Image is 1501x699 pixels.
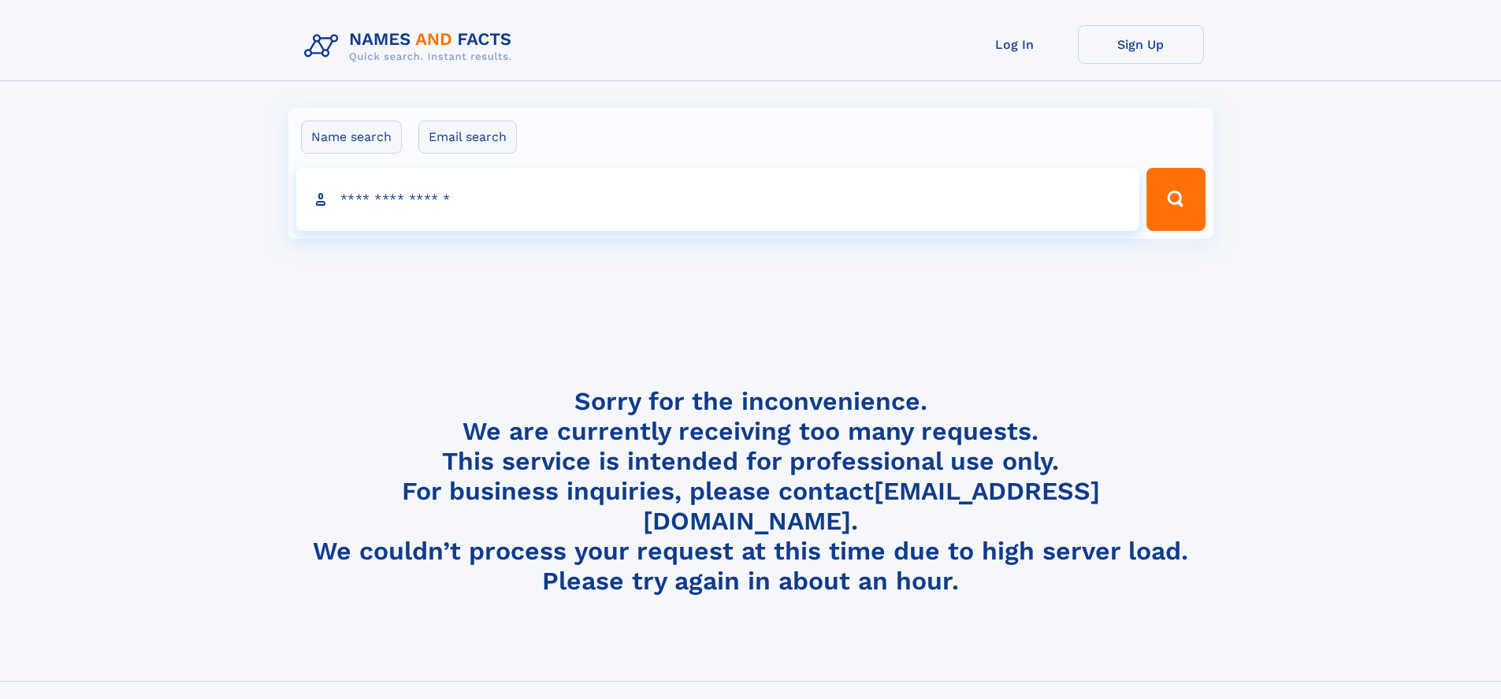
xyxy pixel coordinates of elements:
[298,386,1204,597] h4: Sorry for the inconvenience. We are currently receiving too many requests. This service is intend...
[1078,25,1204,64] a: Sign Up
[643,476,1100,536] a: [EMAIL_ADDRESS][DOMAIN_NAME]
[1146,168,1205,231] button: Search Button
[298,25,525,68] img: Logo Names and Facts
[952,25,1078,64] a: Log In
[418,121,517,154] label: Email search
[296,168,1140,231] input: search input
[301,121,402,154] label: Name search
